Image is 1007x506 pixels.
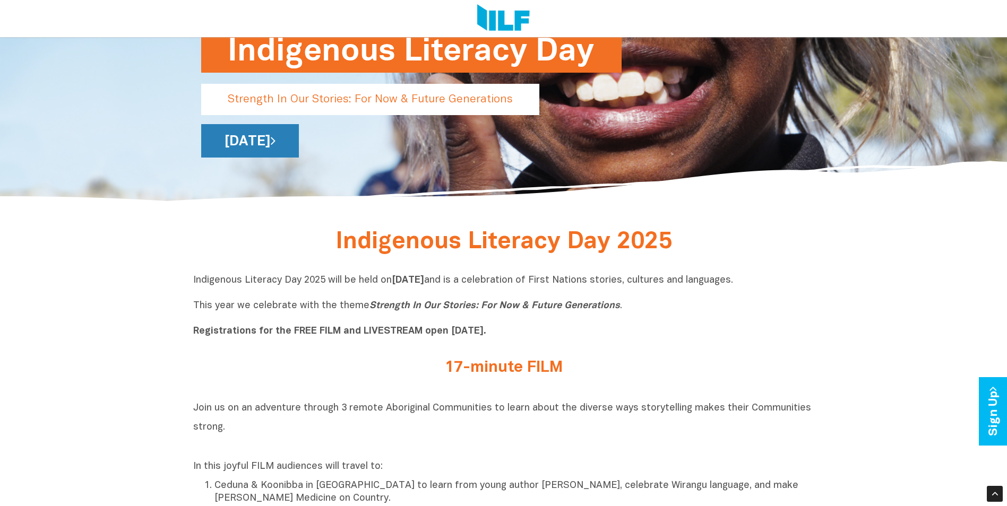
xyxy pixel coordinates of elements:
[392,276,424,285] b: [DATE]
[335,231,672,253] span: Indigenous Literacy Day 2025
[201,84,539,115] p: Strength In Our Stories: For Now & Future Generations
[193,327,486,336] b: Registrations for the FREE FILM and LIVESTREAM open [DATE].
[305,359,703,377] h2: 17-minute FILM
[193,460,814,473] p: In this joyful FILM audiences will travel to:
[193,404,811,432] span: Join us on an adventure through 3 remote Aboriginal Communities to learn about the diverse ways s...
[477,4,530,33] img: Logo
[193,274,814,338] p: Indigenous Literacy Day 2025 will be held on and is a celebration of First Nations stories, cultu...
[987,486,1003,502] div: Scroll Back to Top
[228,30,595,73] h1: Indigenous Literacy Day
[214,479,814,505] p: Ceduna & Koonibba in [GEOGRAPHIC_DATA] to learn from young author [PERSON_NAME], celebrate Wirang...
[369,301,620,310] i: Strength In Our Stories: For Now & Future Generations
[201,124,299,158] a: [DATE]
